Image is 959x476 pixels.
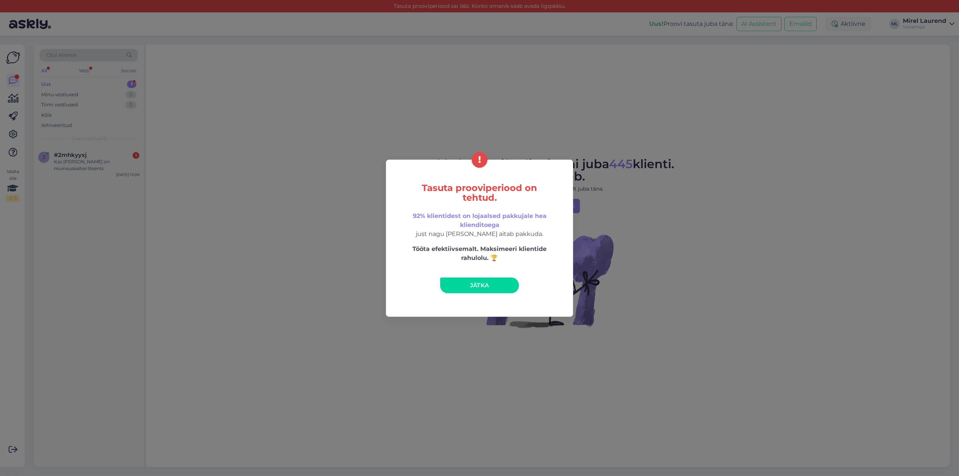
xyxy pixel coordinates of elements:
[402,183,557,203] h5: Tasuta prooviperiood on tehtud.
[413,212,547,228] span: 92% klientidest on lojaalsed pakkujale hea klienditoega
[402,245,557,263] p: Tööta efektiivsemalt. Maksimeeri klientide rahulolu. 🏆
[440,278,519,293] a: Jätka
[470,282,489,289] span: Jätka
[402,212,557,239] p: just nagu [PERSON_NAME] aitab pakkuda.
